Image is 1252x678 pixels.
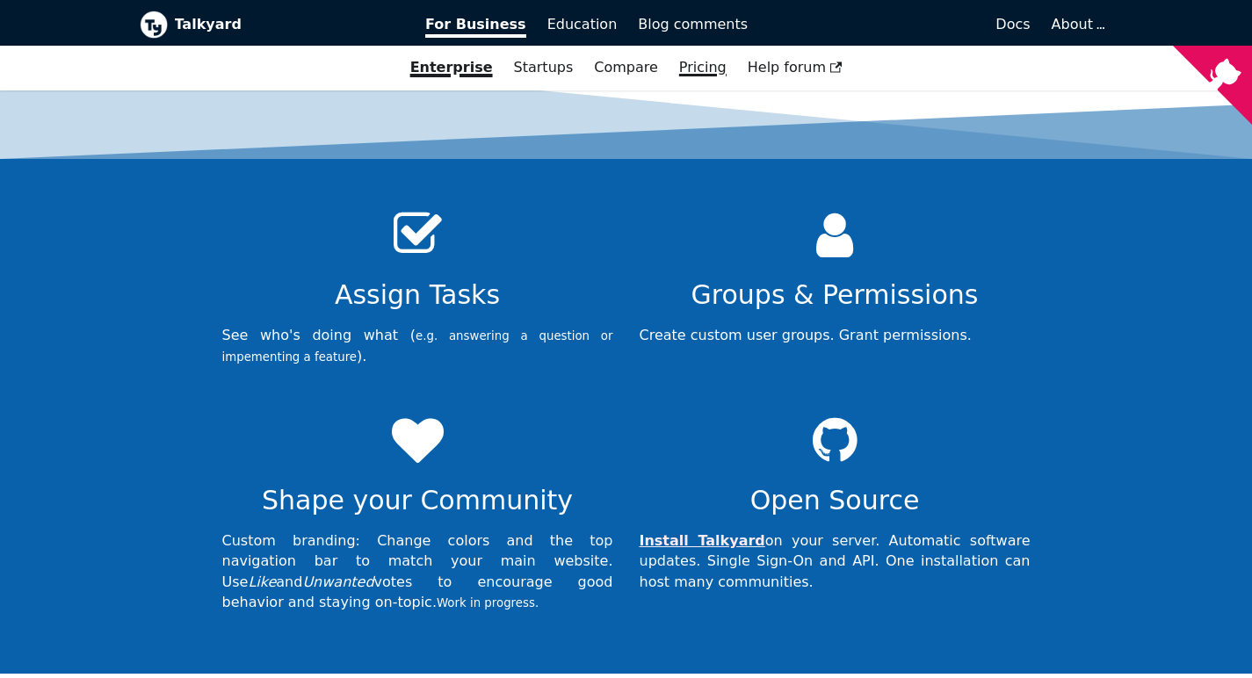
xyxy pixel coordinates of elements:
[175,13,402,36] b: Talkyard
[302,573,373,590] i: Unwanted
[140,11,402,39] a: Talkyard logoTalkyard
[222,278,613,312] h2: Assign Tasks
[995,16,1030,32] span: Docs
[222,325,613,367] p: See who's doing what ( ).
[627,10,758,40] a: Blog comments
[222,530,613,613] p: Custom branding: Change colors and the top navigation bar to match your main website. Use and vot...
[222,329,613,364] small: e.g. answering a question or impementing a feature
[437,596,539,609] small: Work in progress.
[758,10,1041,40] a: Docs
[737,53,853,83] a: Help forum
[547,16,618,32] span: Education
[640,325,1031,345] p: Create custom user groups. Grant permissions.
[748,59,843,76] span: Help forum
[140,11,168,39] img: Talkyard logo
[248,573,276,590] i: Like
[638,16,748,32] span: Blog comments
[640,530,1031,592] p: on your server. Automatic software updates. Single Sign-On and API. One installation can host man...
[400,53,503,83] a: Enterprise
[503,53,584,83] a: Startups
[640,278,1031,312] h2: Groups & Permissions
[669,53,737,83] a: Pricing
[415,10,537,40] a: For Business
[425,16,526,38] span: For Business
[594,59,658,76] a: Compare
[640,532,765,549] a: Install Talkyard
[537,10,628,40] a: Education
[1052,16,1103,32] a: About
[640,484,1031,517] h2: Open Source
[222,484,613,517] h2: Shape your Community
